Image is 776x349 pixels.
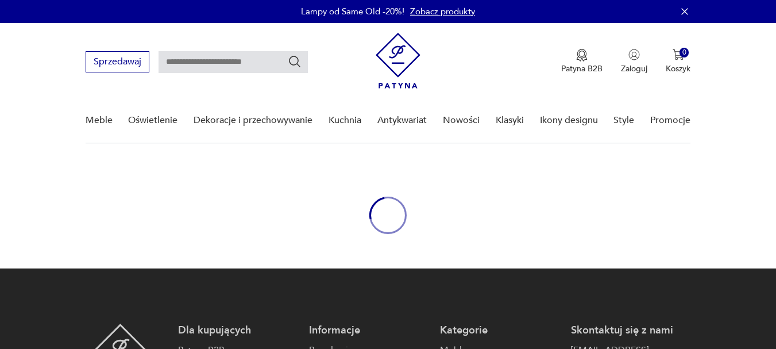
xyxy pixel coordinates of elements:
a: Ikony designu [540,98,598,143]
p: Zaloguj [621,63,647,74]
a: Sprzedawaj [86,59,149,67]
a: Dekoracje i przechowywanie [194,98,312,143]
a: Oświetlenie [128,98,177,143]
a: Promocje [650,98,690,143]
a: Klasyki [496,98,524,143]
a: Kuchnia [329,98,361,143]
a: Ikona medaluPatyna B2B [561,49,603,74]
p: Patyna B2B [561,63,603,74]
p: Kategorie [440,324,559,338]
button: 0Koszyk [666,49,690,74]
img: Ikonka użytkownika [628,49,640,60]
a: Meble [86,98,113,143]
div: 0 [680,48,689,57]
p: Dla kupujących [178,324,298,338]
p: Koszyk [666,63,690,74]
a: Zobacz produkty [410,6,475,17]
a: Antykwariat [377,98,427,143]
img: Ikona koszyka [673,49,684,60]
button: Zaloguj [621,49,647,74]
p: Informacje [309,324,428,338]
img: Patyna - sklep z meblami i dekoracjami vintage [376,33,420,89]
p: Skontaktuj się z nami [571,324,690,338]
button: Patyna B2B [561,49,603,74]
p: Lampy od Same Old -20%! [301,6,404,17]
button: Sprzedawaj [86,51,149,72]
a: Nowości [443,98,480,143]
button: Szukaj [288,55,302,68]
img: Ikona medalu [576,49,588,62]
a: Style [613,98,634,143]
